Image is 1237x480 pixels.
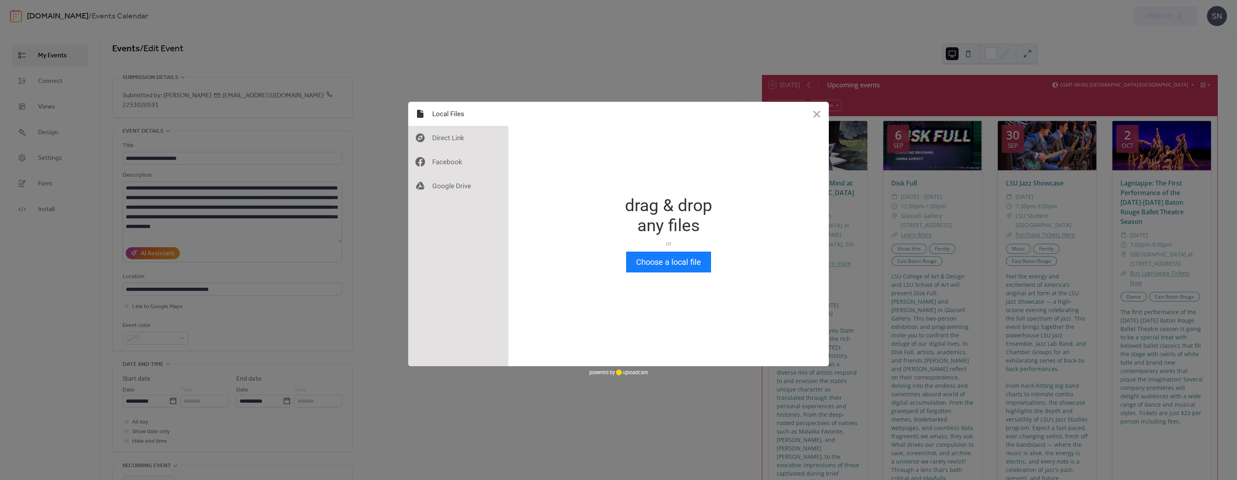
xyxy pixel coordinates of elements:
div: or [625,240,712,248]
a: uploadcare [615,369,648,375]
div: Google Drive [408,174,508,198]
div: powered by [589,366,648,378]
div: Direct Link [408,126,508,150]
div: Local Files [408,102,508,126]
button: Choose a local file [626,252,711,272]
button: Close [805,102,829,126]
div: Facebook [408,150,508,174]
div: drag & drop any files [625,196,712,236]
